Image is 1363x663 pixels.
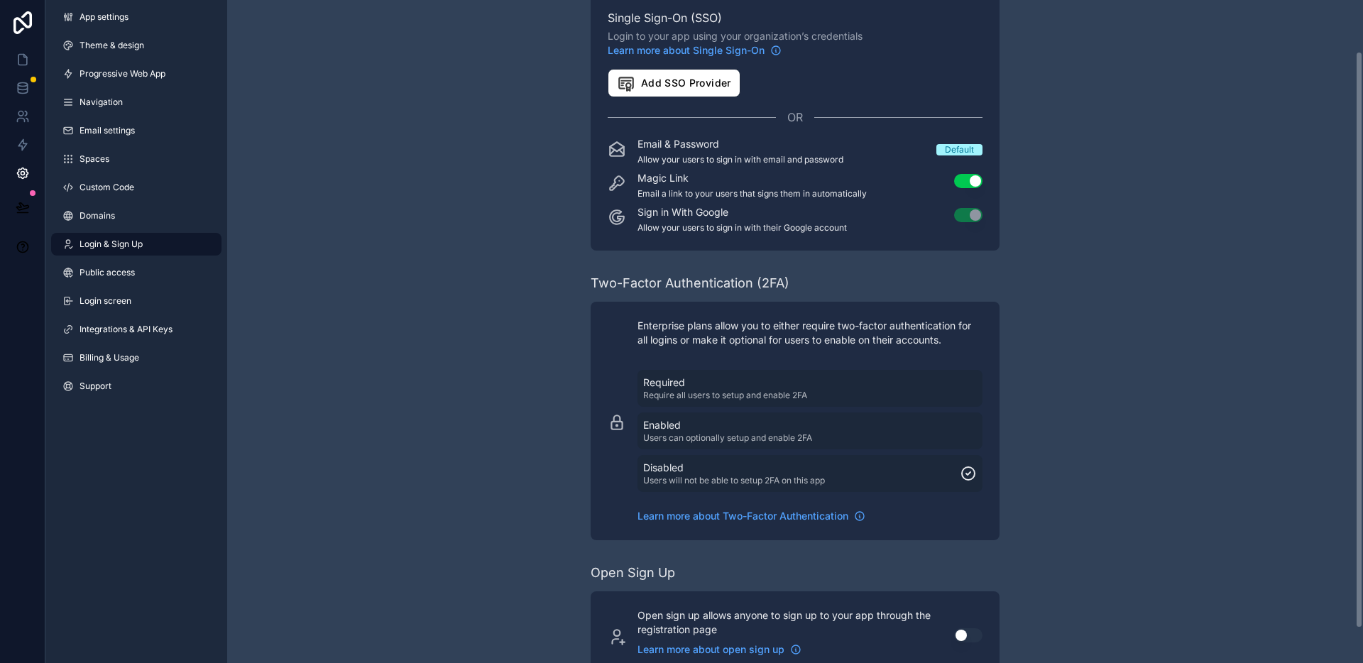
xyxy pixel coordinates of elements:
[80,324,173,335] span: Integrations & API Keys
[637,205,847,219] p: Sign in With Google
[80,125,135,136] span: Email settings
[617,74,731,92] span: Add SSO Provider
[51,261,221,284] a: Public access
[637,642,801,657] a: Learn more about open sign up
[51,6,221,28] a: App settings
[80,267,135,278] span: Public access
[591,273,789,293] div: Two-Factor Authentication (2FA)
[80,11,128,23] span: App settings
[787,109,803,126] span: OR
[608,43,765,57] span: Learn more about Single Sign-On
[51,233,221,256] a: Login & Sign Up
[51,148,221,170] a: Spaces
[945,144,974,155] div: Default
[51,176,221,199] a: Custom Code
[80,239,143,250] span: Login & Sign Up
[51,204,221,227] a: Domains
[643,418,812,432] p: Enabled
[637,608,937,637] p: Open sign up allows anyone to sign up to your app through the registration page
[51,375,221,398] a: Support
[80,68,165,80] span: Progressive Web App
[637,509,865,523] a: Learn more about Two-Factor Authentication
[80,352,139,363] span: Billing & Usage
[643,461,825,475] p: Disabled
[643,432,812,444] p: Users can optionally setup and enable 2FA
[80,380,111,392] span: Support
[637,188,867,199] p: Email a link to your users that signs them in automatically
[80,295,131,307] span: Login screen
[80,153,109,165] span: Spaces
[637,319,982,347] p: Enterprise plans allow you to either require two-factor authentication for all logins or make it ...
[637,171,867,185] p: Magic Link
[51,34,221,57] a: Theme & design
[51,290,221,312] a: Login screen
[51,62,221,85] a: Progressive Web App
[643,475,825,486] p: Users will not be able to setup 2FA on this app
[608,43,782,57] a: Learn more about Single Sign-On
[608,9,982,26] span: Single Sign-On (SSO)
[80,40,144,51] span: Theme & design
[591,563,675,583] div: Open Sign Up
[80,97,123,108] span: Navigation
[637,137,843,151] p: Email & Password
[643,376,807,390] p: Required
[80,182,134,193] span: Custom Code
[80,210,115,221] span: Domains
[51,318,221,341] a: Integrations & API Keys
[637,642,784,657] span: Learn more about open sign up
[608,69,740,97] button: Add SSO Provider
[637,222,847,234] p: Allow your users to sign in with their Google account
[51,346,221,369] a: Billing & Usage
[637,509,848,523] span: Learn more about Two-Factor Authentication
[643,390,807,401] p: Require all users to setup and enable 2FA
[608,29,982,57] span: Login to your app using your organization’s credentials
[51,91,221,114] a: Navigation
[637,154,843,165] p: Allow your users to sign in with email and password
[51,119,221,142] a: Email settings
